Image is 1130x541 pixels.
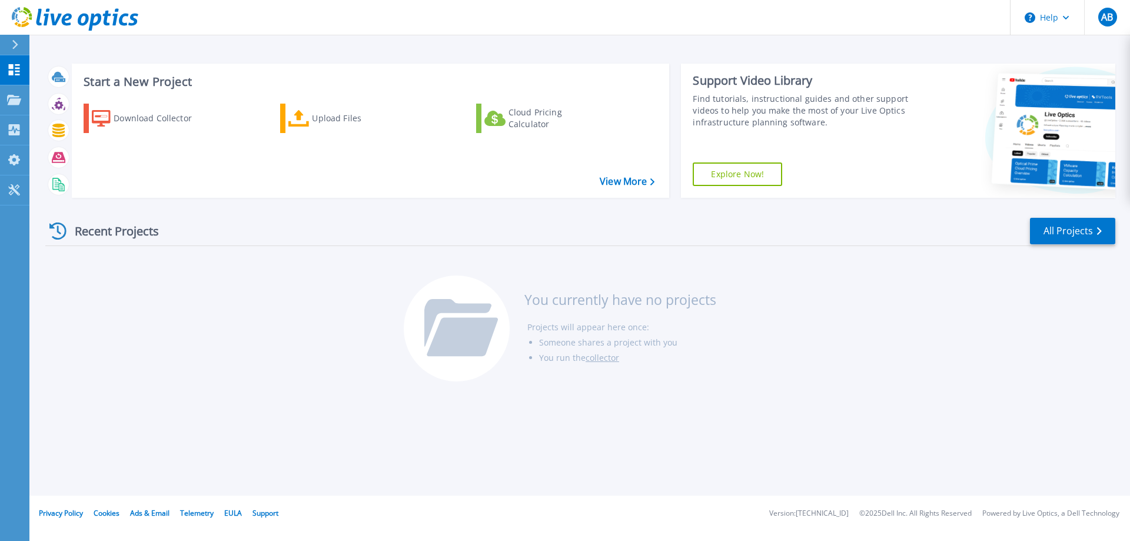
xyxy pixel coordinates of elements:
a: Download Collector [84,104,215,133]
a: Telemetry [180,508,214,518]
a: Privacy Policy [39,508,83,518]
a: Cookies [94,508,119,518]
span: AB [1101,12,1113,22]
li: You run the [539,350,716,366]
a: Explore Now! [693,162,782,186]
h3: You currently have no projects [524,293,716,306]
h3: Start a New Project [84,75,654,88]
li: Someone shares a project with you [539,335,716,350]
div: Cloud Pricing Calculator [508,107,603,130]
div: Find tutorials, instructional guides and other support videos to help you make the most of your L... [693,93,914,128]
div: Recent Projects [45,217,175,245]
div: Download Collector [114,107,208,130]
li: Projects will appear here once: [527,320,716,335]
a: Cloud Pricing Calculator [476,104,607,133]
a: Ads & Email [130,508,169,518]
a: Support [252,508,278,518]
li: Powered by Live Optics, a Dell Technology [982,510,1119,517]
a: Upload Files [280,104,411,133]
li: Version: [TECHNICAL_ID] [769,510,849,517]
a: View More [600,176,654,187]
div: Upload Files [312,107,406,130]
a: All Projects [1030,218,1115,244]
a: EULA [224,508,242,518]
div: Support Video Library [693,73,914,88]
a: collector [586,352,619,363]
li: © 2025 Dell Inc. All Rights Reserved [859,510,972,517]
